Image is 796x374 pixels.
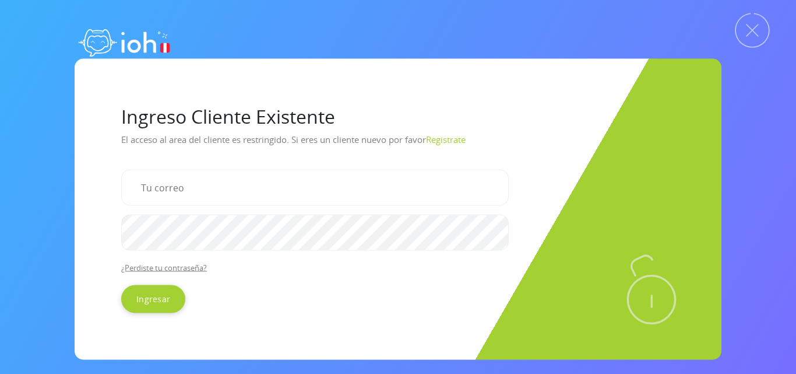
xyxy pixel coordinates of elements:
img: Cerrar [735,13,770,48]
a: Registrate [426,133,466,145]
img: logo [75,18,174,64]
input: Tu correo [121,169,509,205]
input: Ingresar [121,285,185,313]
a: ¿Perdiste tu contraseña? [121,262,207,272]
p: El acceso al area del cliente es restringido. Si eres un cliente nuevo por favor [121,130,675,160]
h1: Ingreso Cliente Existente [121,105,675,127]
